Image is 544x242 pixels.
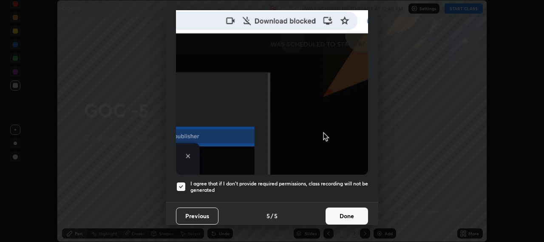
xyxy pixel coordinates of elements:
h4: 5 [274,211,278,220]
h4: 5 [266,211,270,220]
h5: I agree that if I don't provide required permissions, class recording will not be generated [190,180,368,194]
button: Done [326,208,368,225]
button: Previous [176,208,218,225]
h4: / [271,211,273,220]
